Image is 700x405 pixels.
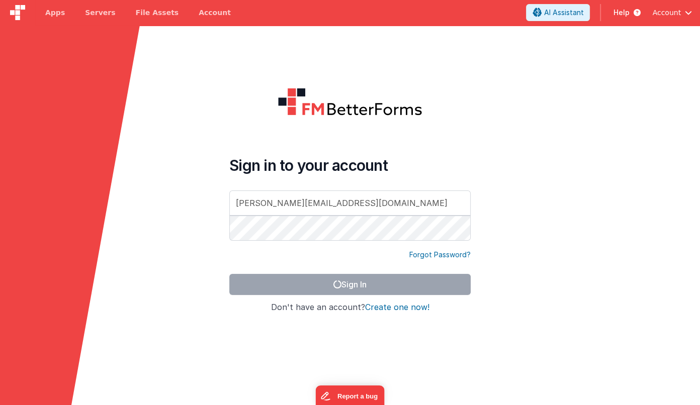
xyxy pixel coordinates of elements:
[85,8,115,18] span: Servers
[136,8,179,18] span: File Assets
[45,8,65,18] span: Apps
[652,8,692,18] button: Account
[526,4,590,21] button: AI Assistant
[652,8,681,18] span: Account
[409,250,471,260] a: Forgot Password?
[365,303,429,312] button: Create one now!
[229,190,471,216] input: Email Address
[229,156,471,174] h4: Sign in to your account
[229,274,471,295] button: Sign In
[613,8,629,18] span: Help
[229,303,471,312] h4: Don't have an account?
[544,8,583,18] span: AI Assistant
